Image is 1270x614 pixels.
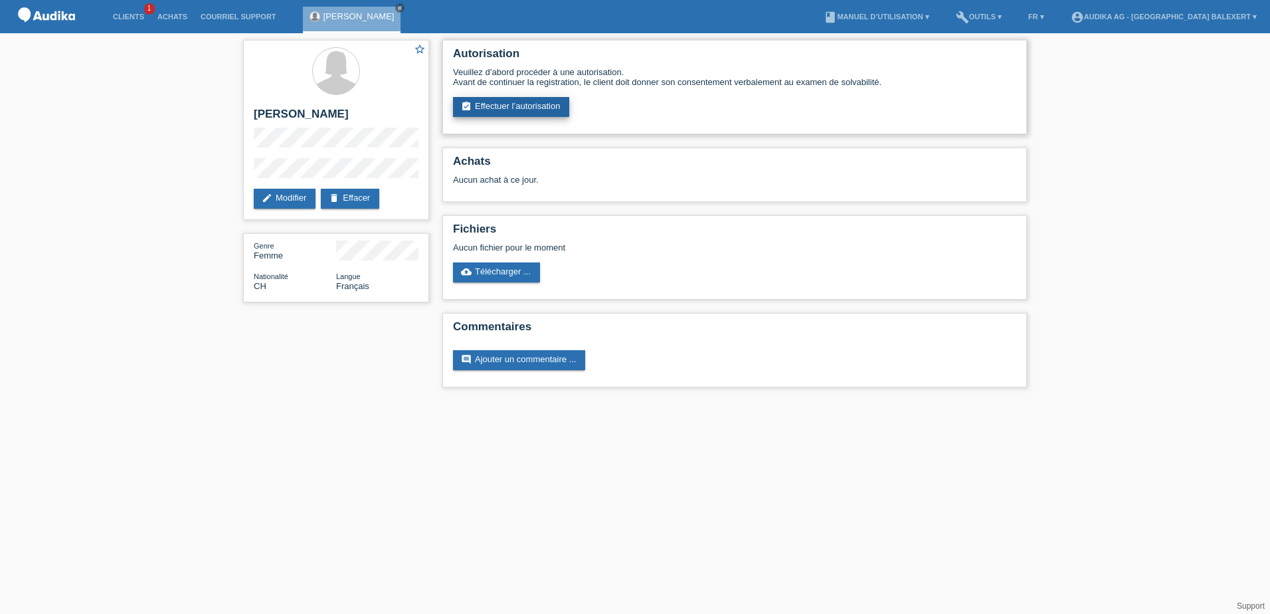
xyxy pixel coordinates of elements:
[254,241,336,260] div: Femme
[956,11,969,24] i: build
[194,13,282,21] a: Courriel Support
[414,43,426,55] i: star_border
[144,3,155,15] span: 1
[254,108,418,128] h2: [PERSON_NAME]
[453,350,585,370] a: commentAjouter un commentaire ...
[453,155,1016,175] h2: Achats
[453,67,1016,87] div: Veuillez d’abord procéder à une autorisation. Avant de continuer la registration, le client doit ...
[453,223,1016,243] h2: Fichiers
[329,193,339,203] i: delete
[336,281,369,291] span: Français
[461,266,472,277] i: cloud_upload
[1237,601,1265,611] a: Support
[1064,13,1263,21] a: account_circleAudika AG - [GEOGRAPHIC_DATA] Balexert ▾
[461,354,472,365] i: comment
[336,272,361,280] span: Langue
[151,13,194,21] a: Achats
[414,43,426,57] a: star_border
[1071,11,1084,24] i: account_circle
[453,262,540,282] a: cloud_uploadTélécharger ...
[453,320,1016,340] h2: Commentaires
[453,97,569,117] a: assignment_turned_inEffectuer l’autorisation
[254,281,266,291] span: Suisse
[254,242,274,250] span: Genre
[817,13,935,21] a: bookManuel d’utilisation ▾
[453,47,1016,67] h2: Autorisation
[453,175,1016,195] div: Aucun achat à ce jour.
[397,5,403,11] i: close
[461,101,472,112] i: assignment_turned_in
[949,13,1008,21] a: buildOutils ▾
[254,272,288,280] span: Nationalité
[323,11,395,21] a: [PERSON_NAME]
[254,189,316,209] a: editModifier
[321,189,379,209] a: deleteEffacer
[395,3,405,13] a: close
[106,13,151,21] a: Clients
[1022,13,1051,21] a: FR ▾
[262,193,272,203] i: edit
[13,26,80,36] a: POS — MF Group
[824,11,837,24] i: book
[453,243,859,253] div: Aucun fichier pour le moment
